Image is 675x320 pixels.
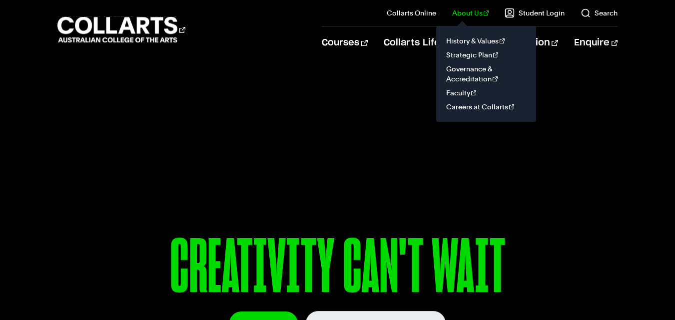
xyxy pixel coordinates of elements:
[444,34,528,48] a: History & Values
[452,8,489,18] a: About Us
[444,62,528,86] a: Governance & Accreditation
[57,229,618,311] p: CREATIVITY CAN'T WAIT
[574,26,618,59] a: Enquire
[322,26,367,59] a: Courses
[581,8,618,18] a: Search
[57,15,185,44] div: Go to homepage
[384,26,448,59] a: Collarts Life
[505,8,565,18] a: Student Login
[444,48,528,62] a: Strategic Plan
[444,100,528,114] a: Careers at Collarts
[444,86,528,100] a: Faculty
[387,8,436,18] a: Collarts Online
